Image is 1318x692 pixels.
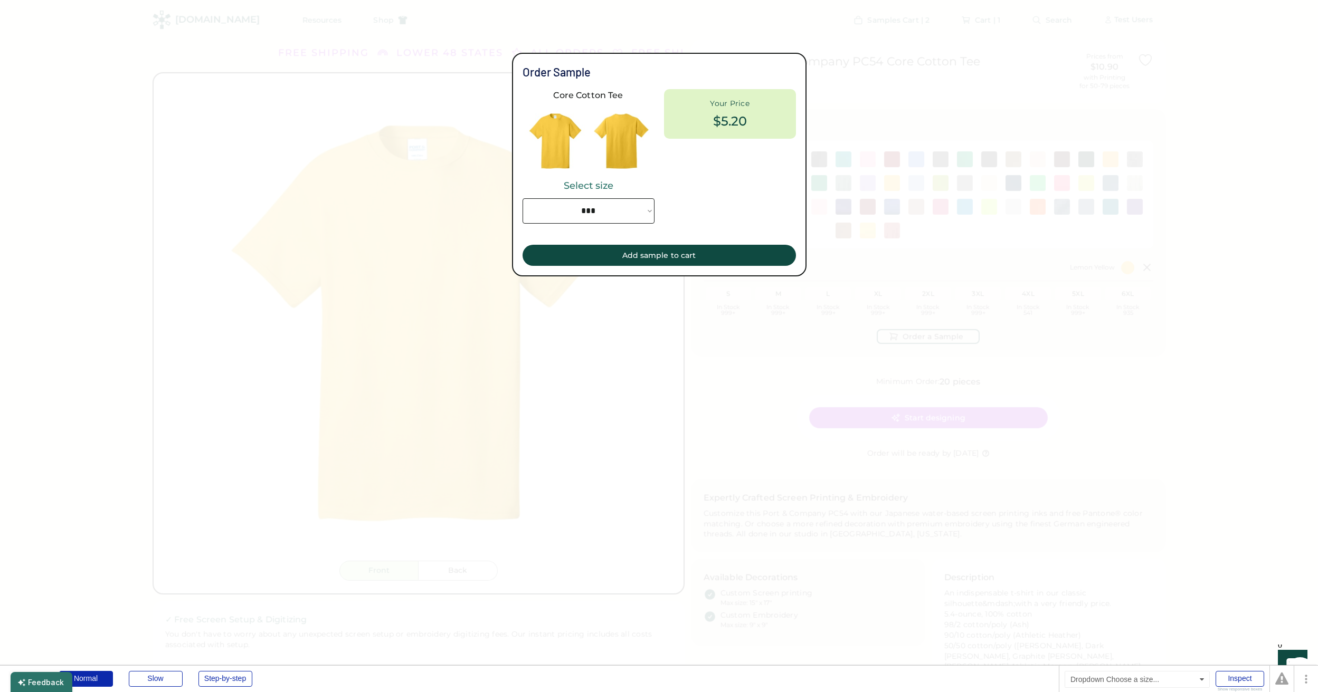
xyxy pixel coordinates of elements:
div: Select size [564,180,613,192]
div: $5.20 [713,113,747,129]
div: Dropdown Choose a size... [1065,671,1210,688]
button: Add sample to cart [523,245,796,266]
div: Normal [59,671,113,687]
div: Inspect [1216,671,1264,687]
h2: Order Sample [523,63,591,81]
img: Api-URL-2024-09-27T20-58-07-671_clipped_rev_1.jpeg [523,108,589,174]
div: Slow [129,671,183,687]
div: Core Cotton Tee [523,89,655,102]
iframe: Front Chat [1268,645,1313,690]
div: Step-by-step [198,671,252,687]
div: Debugger [11,666,43,683]
div: Show responsive boxes [1216,687,1264,691]
div: Your Price [710,99,750,109]
img: Api-URL-2024-09-27T20-58-10-237_clipped_rev_1.jpeg [589,108,655,174]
